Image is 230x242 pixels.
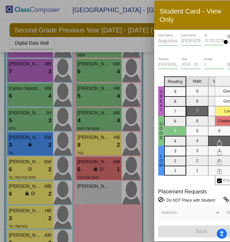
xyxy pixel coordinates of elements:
span: Save [195,228,207,234]
input: grade [204,62,224,67]
span: 504 [223,168,229,176]
label: = Do NOT Place with Student: [158,197,216,203]
input: year [181,62,201,67]
label: Placement Requests [158,188,207,195]
span: Low [158,154,164,168]
input: Enter ID [204,39,224,43]
input: teacher [158,62,178,67]
span: Good [158,122,164,140]
span: IEP [223,140,229,148]
span: ITM [223,149,230,157]
span: Great [158,90,164,113]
